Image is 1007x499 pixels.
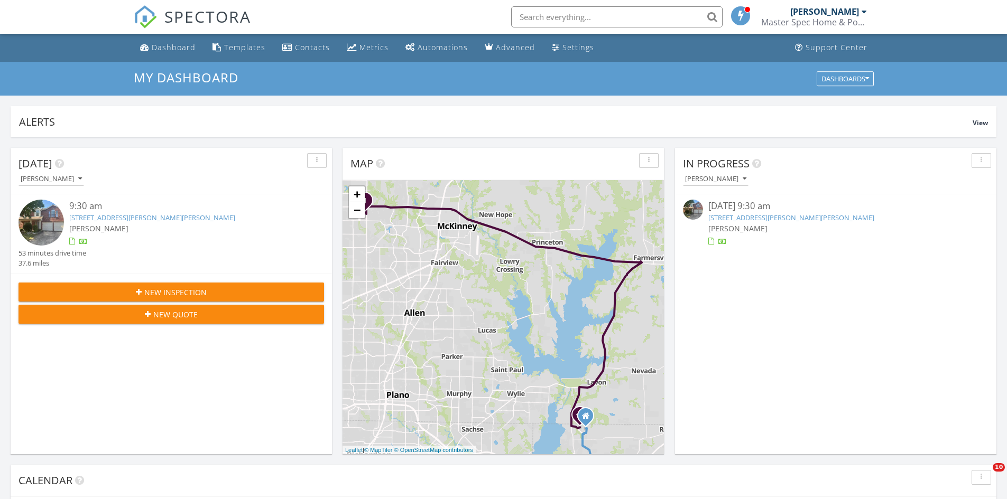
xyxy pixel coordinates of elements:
[365,200,371,206] div: 9109 Warren Dr, McKinney, TX 75071
[708,200,963,213] div: [DATE] 9:30 am
[806,42,867,52] div: Support Center
[69,200,299,213] div: 9:30 am
[586,416,592,422] div: 1015 Sable Dr, Rockwall TEXAS 75087
[683,172,749,186] button: [PERSON_NAME]
[19,156,52,171] span: [DATE]
[683,200,988,247] a: [DATE] 9:30 am [STREET_ADDRESS][PERSON_NAME][PERSON_NAME] [PERSON_NAME]
[19,283,324,302] button: New Inspection
[562,42,594,52] div: Settings
[821,75,869,82] div: Dashboards
[511,6,723,27] input: Search everything...
[134,69,238,86] span: My Dashboard
[152,42,196,52] div: Dashboard
[971,463,996,488] iframe: Intercom live chat
[349,186,365,202] a: Zoom in
[993,463,1005,472] span: 10
[394,447,473,453] a: © OpenStreetMap contributors
[21,175,82,183] div: [PERSON_NAME]
[19,473,72,487] span: Calendar
[817,71,874,86] button: Dashboards
[708,223,768,233] span: [PERSON_NAME]
[708,213,874,222] a: [STREET_ADDRESS][PERSON_NAME][PERSON_NAME]
[19,200,324,268] a: 9:30 am [STREET_ADDRESS][PERSON_NAME][PERSON_NAME] [PERSON_NAME] 53 minutes drive time 37.6 miles
[144,287,207,298] span: New Inspection
[136,38,200,58] a: Dashboard
[295,42,330,52] div: Contacts
[19,172,84,186] button: [PERSON_NAME]
[349,202,365,218] a: Zoom out
[343,38,393,58] a: Metrics
[685,175,746,183] div: [PERSON_NAME]
[153,309,198,320] span: New Quote
[973,118,988,127] span: View
[224,42,265,52] div: Templates
[790,6,859,17] div: [PERSON_NAME]
[19,258,86,268] div: 37.6 miles
[350,156,373,171] span: Map
[359,42,389,52] div: Metrics
[496,42,535,52] div: Advanced
[134,14,251,36] a: SPECTORA
[683,156,750,171] span: In Progress
[19,248,86,258] div: 53 minutes drive time
[401,38,472,58] a: Automations (Basic)
[164,5,251,27] span: SPECTORA
[364,447,393,453] a: © MapTiler
[19,305,324,324] button: New Quote
[208,38,270,58] a: Templates
[343,446,476,455] div: |
[19,200,64,245] img: image_processing2025082678s9v5hd.jpeg
[548,38,598,58] a: Settings
[791,38,872,58] a: Support Center
[278,38,334,58] a: Contacts
[418,42,468,52] div: Automations
[683,200,703,220] img: image_processing2025082678s9v5hd.jpeg
[69,213,235,222] a: [STREET_ADDRESS][PERSON_NAME][PERSON_NAME]
[761,17,867,27] div: Master Spec Home & Pool Inspection Services
[19,115,973,129] div: Alerts
[69,223,128,233] span: [PERSON_NAME]
[481,38,539,58] a: Advanced
[345,447,363,453] a: Leaflet
[363,197,367,205] i: 1
[134,5,157,29] img: The Best Home Inspection Software - Spectora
